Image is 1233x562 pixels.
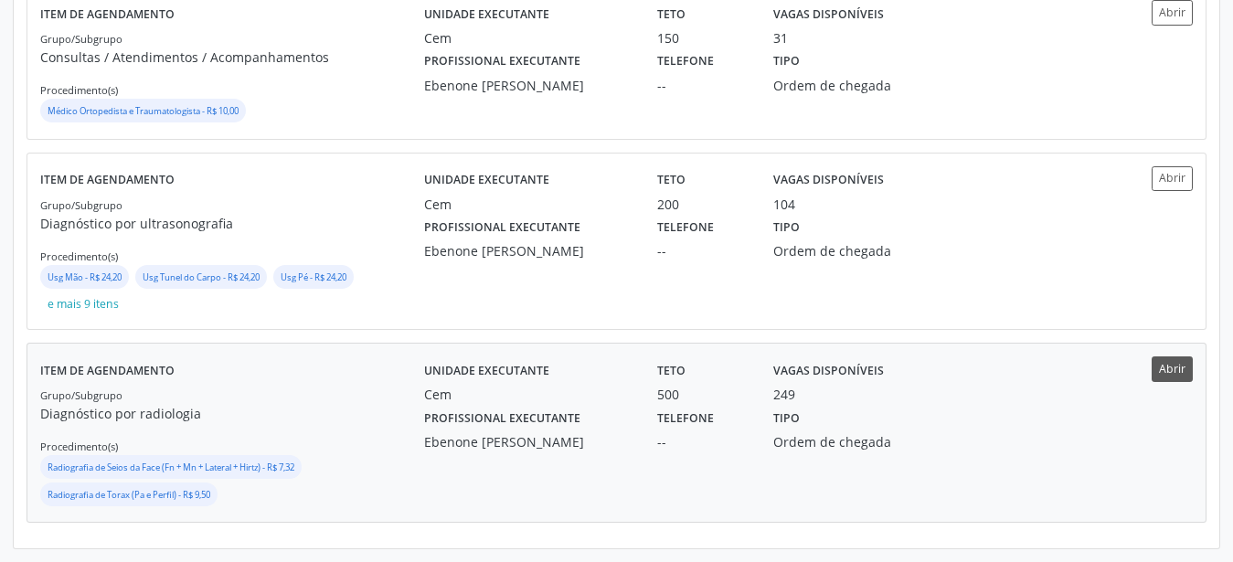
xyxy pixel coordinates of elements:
p: Diagnóstico por ultrasonografia [40,214,424,233]
div: -- [657,76,748,95]
div: Cem [424,385,632,404]
small: Grupo/Subgrupo [40,32,122,46]
div: 200 [657,195,748,214]
label: Unidade executante [424,166,549,195]
label: Unidade executante [424,356,549,385]
div: 249 [773,385,795,404]
label: Teto [657,356,686,385]
label: Teto [657,166,686,195]
label: Vagas disponíveis [773,356,884,385]
small: Usg Tunel do Carpo - R$ 24,20 [143,271,260,283]
button: e mais 9 itens [40,292,126,316]
label: Item de agendamento [40,356,175,385]
label: Profissional executante [424,404,580,432]
small: Radiografia de Seios da Face (Fn + Mn + Lateral + Hirtz) - R$ 7,32 [48,461,294,473]
button: Abrir [1152,166,1193,191]
div: Ebenone [PERSON_NAME] [424,241,632,260]
label: Tipo [773,214,800,242]
label: Tipo [773,48,800,76]
p: Consultas / Atendimentos / Acompanhamentos [40,48,424,67]
div: 104 [773,195,795,214]
label: Telefone [657,48,714,76]
div: -- [657,432,748,451]
div: Cem [424,28,632,48]
small: Grupo/Subgrupo [40,198,122,212]
small: Radiografia de Torax (Pa e Perfil) - R$ 9,50 [48,489,210,501]
label: Telefone [657,214,714,242]
small: Procedimento(s) [40,83,118,97]
p: Diagnóstico por radiologia [40,404,424,423]
div: 500 [657,385,748,404]
label: Vagas disponíveis [773,166,884,195]
small: Usg Mão - R$ 24,20 [48,271,122,283]
small: Procedimento(s) [40,440,118,453]
label: Profissional executante [424,214,580,242]
div: -- [657,241,748,260]
div: 150 [657,28,748,48]
div: 31 [773,28,788,48]
div: Ordem de chegada [773,76,922,95]
label: Profissional executante [424,48,580,76]
button: Abrir [1152,356,1193,381]
small: Usg Pé - R$ 24,20 [281,271,346,283]
div: Ebenone [PERSON_NAME] [424,76,632,95]
div: Ordem de chegada [773,432,922,451]
label: Telefone [657,404,714,432]
label: Item de agendamento [40,166,175,195]
small: Grupo/Subgrupo [40,388,122,402]
small: Médico Ortopedista e Traumatologista - R$ 10,00 [48,105,239,117]
div: Ebenone [PERSON_NAME] [424,432,632,451]
div: Cem [424,195,632,214]
label: Tipo [773,404,800,432]
small: Procedimento(s) [40,249,118,263]
div: Ordem de chegada [773,241,922,260]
